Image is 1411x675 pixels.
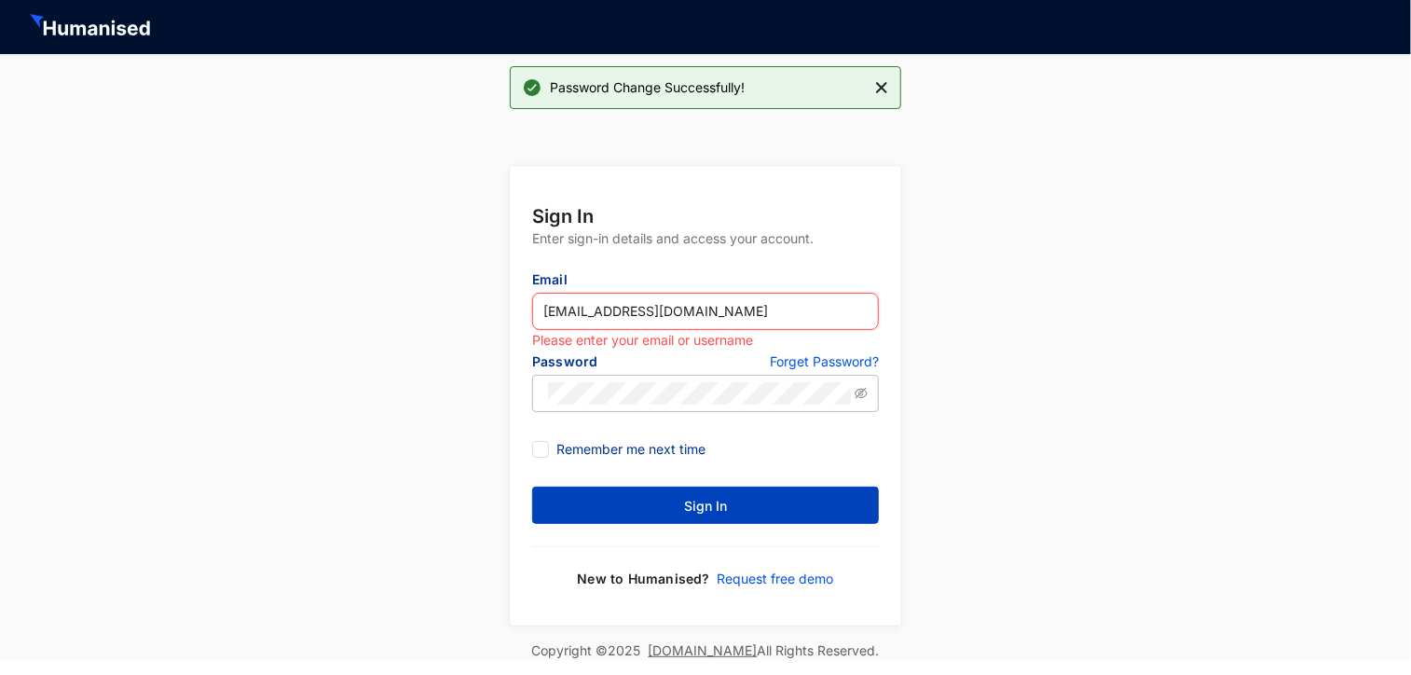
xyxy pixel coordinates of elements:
p: Enter sign-in details and access your account. [532,229,879,270]
img: alert-close.705d39777261943dbfef1c6d96092794.svg [876,76,887,99]
div: Please enter your email or username [532,330,879,351]
a: Forget Password? [770,352,879,375]
span: eye-invisible [855,387,868,400]
a: [DOMAIN_NAME] [649,642,758,658]
p: Password Change Successfully! [543,76,745,99]
span: Sign In [684,497,727,516]
a: Request free demo [710,570,834,588]
p: Copyright © 2025 All Rights Reserved. [532,641,880,660]
p: Sign In [532,203,879,229]
img: alert-icon-success.755a801dcbde06256afb241ffe65d376.svg [521,76,543,99]
img: HeaderHumanisedNameIcon.51e74e20af0cdc04d39a069d6394d6d9.svg [30,14,154,40]
button: Sign In [532,487,879,524]
p: Email [532,270,879,293]
input: Enter your email [532,293,879,330]
p: New to Humanised? [577,570,709,588]
span: Remember me next time [549,439,713,460]
p: Password [532,352,705,375]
